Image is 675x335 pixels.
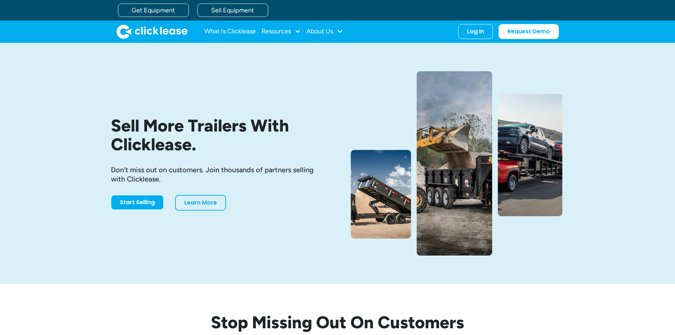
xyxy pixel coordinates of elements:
a: Sell Equipment [197,4,268,17]
a: Start Selling [111,195,164,210]
a: home [117,24,187,39]
a: Learn More [175,195,226,211]
img: Clicklease logo [117,24,187,39]
div: Don’t miss out on customers. Join thousands of partners selling with Clicklease. [111,165,326,184]
div: Log In [467,28,484,35]
div: Resources [261,24,301,39]
a: What Is Clicklease [204,24,256,39]
div: About Us [306,24,343,39]
a: Get Equipment [118,4,189,17]
a: Request Demo [499,24,559,39]
h1: Sell More Trailers With Clicklease. [111,116,326,154]
h2: Stop Missing Out On Customers [111,312,564,333]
